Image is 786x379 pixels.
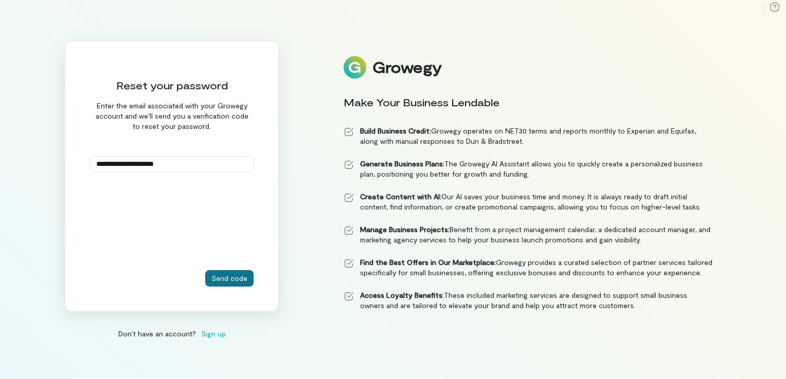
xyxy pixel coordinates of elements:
span: Sign up [201,328,226,339]
strong: Build Business Credit: [360,126,431,135]
strong: Create Content with AI: [360,192,441,201]
li: Benefit from a project management calendar, a dedicated account manager, and marketing agency ser... [344,224,713,245]
img: Logo [344,56,366,79]
div: Make Your Business Lendable [344,95,713,109]
div: Growegy [372,59,441,76]
strong: Find the Best Offers in Our Marketplace: [360,258,496,267]
li: Growegy operates on NET30 terms and reports monthly to Experian and Equifax, along with manual re... [344,126,713,146]
strong: Access Loyalty Benefits: [360,291,444,299]
li: Growegy provides a curated selection of partner services tailored specifically for small business... [344,257,713,278]
li: The Growegy AI Assistant allows you to quickly create a personalized business plan, positioning y... [344,159,713,179]
div: Enter the email associated with your Growegy account and we'll send you a verification code to re... [90,101,254,131]
strong: Manage Business Projects: [360,225,450,234]
div: Don’t have an account? [65,328,279,339]
button: Send code [205,270,254,287]
strong: Generate Business Plans: [360,159,444,168]
li: Our AI saves your business time and money. It is always ready to draft initial content, find info... [344,192,713,212]
div: Reset your password [90,78,254,92]
li: These included marketing services are designed to support small business owners and are tailored ... [344,290,713,311]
